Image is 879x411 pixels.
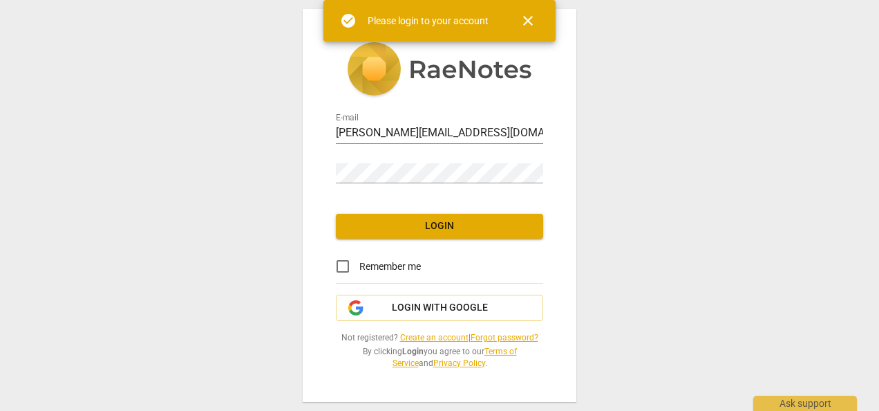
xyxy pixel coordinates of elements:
[336,346,543,369] span: By clicking you agree to our and .
[393,347,517,368] a: Terms of Service
[392,301,488,315] span: Login with Google
[336,332,543,344] span: Not registered? |
[471,333,538,342] a: Forgot password?
[511,4,545,37] button: Close
[402,347,424,356] b: Login
[359,259,421,274] span: Remember me
[336,214,543,239] button: Login
[347,42,532,99] img: 5ac2273c67554f335776073100b6d88f.svg
[433,358,485,368] a: Privacy Policy
[368,14,489,28] div: Please login to your account
[400,333,469,342] a: Create an account
[336,295,543,321] button: Login with Google
[520,12,536,29] span: close
[753,396,857,411] div: Ask support
[347,219,532,233] span: Login
[340,12,357,29] span: check_circle
[336,114,359,122] label: E-mail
